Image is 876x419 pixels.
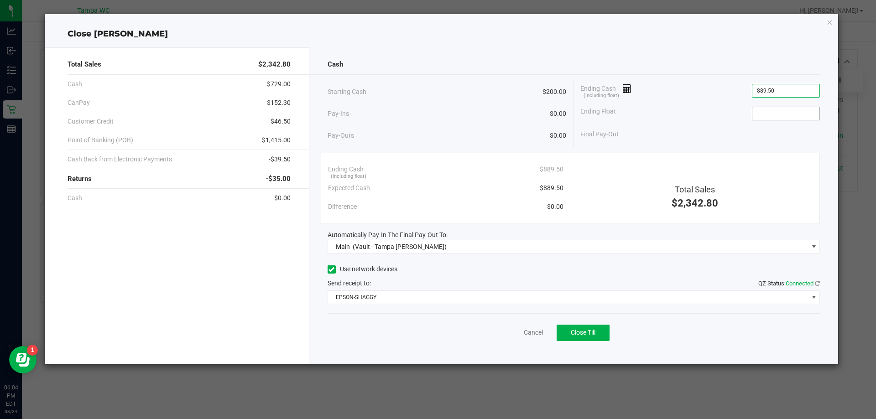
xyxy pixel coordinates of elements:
[675,185,715,194] span: Total Sales
[262,135,291,145] span: $1,415.00
[524,328,543,337] a: Cancel
[580,129,619,139] span: Final Pay-Out
[353,243,447,250] span: (Vault - Tampa [PERSON_NAME])
[68,79,82,89] span: Cash
[274,193,291,203] span: $0.00
[557,325,610,341] button: Close Till
[542,87,566,97] span: $200.00
[68,117,114,126] span: Customer Credit
[258,59,291,70] span: $2,342.80
[68,98,90,108] span: CanPay
[328,231,448,238] span: Automatically Pay-In The Final Pay-Out To:
[328,291,808,304] span: EPSON-SHAGGY
[266,174,291,184] span: -$35.00
[580,107,616,120] span: Ending Float
[550,131,566,140] span: $0.00
[68,135,133,145] span: Point of Banking (POB)
[547,202,563,212] span: $0.00
[269,155,291,164] span: -$39.50
[267,98,291,108] span: $152.30
[328,279,371,287] span: Send receipt to:
[540,165,563,174] span: $889.50
[45,28,839,40] div: Close [PERSON_NAME]
[328,59,343,70] span: Cash
[9,346,36,373] iframe: Resource center
[328,165,364,174] span: Ending Cash
[550,109,566,119] span: $0.00
[328,87,366,97] span: Starting Cash
[540,183,563,193] span: $889.50
[580,84,631,98] span: Ending Cash
[68,155,172,164] span: Cash Back from Electronic Payments
[68,193,82,203] span: Cash
[328,264,397,274] label: Use network devices
[328,131,354,140] span: Pay-Outs
[68,59,101,70] span: Total Sales
[271,117,291,126] span: $46.50
[328,202,357,212] span: Difference
[672,197,718,209] span: $2,342.80
[571,329,595,336] span: Close Till
[328,183,370,193] span: Expected Cash
[786,280,813,287] span: Connected
[27,345,38,356] iframe: Resource center unread badge
[758,280,820,287] span: QZ Status:
[336,243,350,250] span: Main
[584,92,619,100] span: (including float)
[328,109,349,119] span: Pay-Ins
[267,79,291,89] span: $729.00
[331,173,366,181] span: (including float)
[68,169,291,189] div: Returns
